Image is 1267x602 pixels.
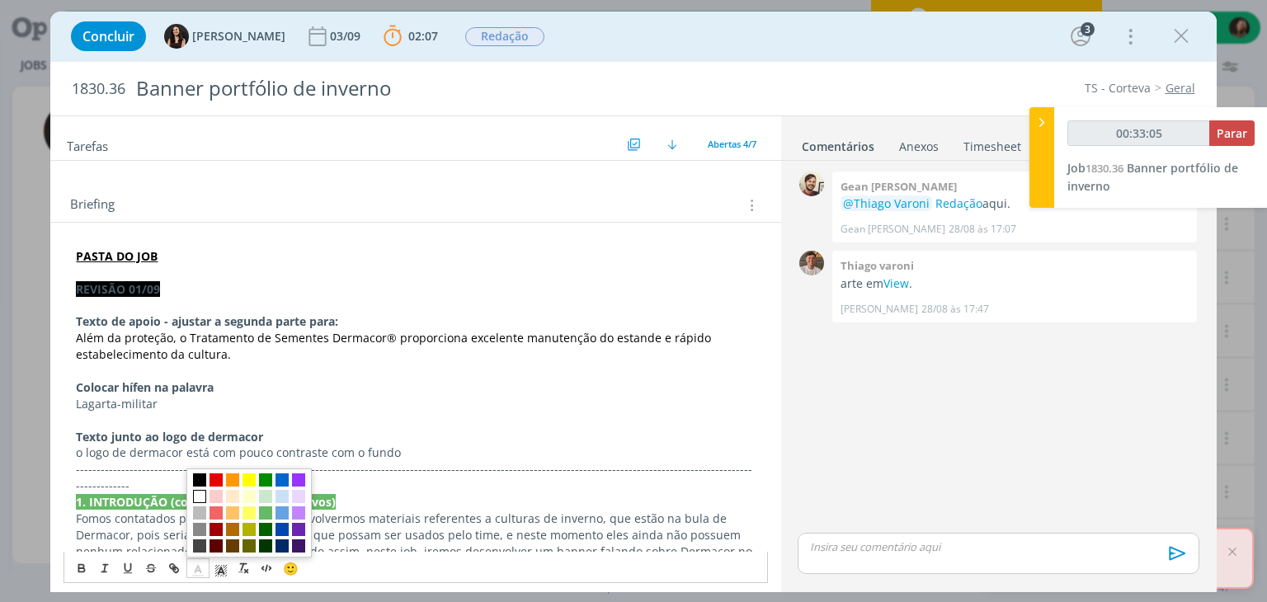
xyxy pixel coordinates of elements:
[963,131,1022,155] a: Timesheet
[76,281,160,297] strong: REVISÃO 01/09
[76,444,755,461] p: o logo de dermacor está com pouco contraste com o fundo
[76,313,338,329] strong: Texto de apoio - ajustar a segunda parte para:
[1217,125,1247,141] span: Parar
[1166,80,1195,96] a: Geral
[935,195,982,211] a: Redação
[76,510,755,576] p: Fomos contatados pelo cliente para desenvolvermos materiais referentes a culturas de inverno, que...
[192,31,285,42] span: [PERSON_NAME]
[164,24,285,49] button: I[PERSON_NAME]
[843,195,930,211] span: @Thiago Varoni
[82,30,134,43] span: Concluir
[667,139,677,149] img: arrow-down.svg
[708,138,756,150] span: Abertas 4/7
[1085,80,1151,96] a: TS - Corteva
[330,31,364,42] div: 03/09
[129,68,720,109] div: Banner portfólio de inverno
[799,251,824,275] img: T
[883,275,909,291] a: View
[841,179,957,194] b: Gean [PERSON_NAME]
[841,258,914,273] b: Thiago varoni
[164,24,189,49] img: I
[921,302,989,317] span: 28/08 às 17:47
[949,222,1016,237] span: 28/08 às 17:07
[379,23,442,49] button: 02:07
[283,560,299,576] span: 🙂
[1067,160,1238,194] a: Job1830.36Banner portfólio de inverno
[1086,161,1123,176] span: 1830.36
[408,28,438,44] span: 02:07
[464,26,545,47] button: Redação
[76,248,158,264] a: PASTA DO JOB
[76,461,755,494] p: -------------------------------------------------------------------------------------------------...
[1209,120,1255,146] button: Parar
[279,558,302,578] button: 🙂
[801,131,875,155] a: Comentários
[76,330,714,362] span: Além da proteção, o Tratamento de Sementes Dermacor® proporciona excelente manutenção do estande ...
[899,139,939,155] div: Anexos
[76,396,755,412] p: Lagarta-militar
[71,21,146,51] button: Concluir
[72,80,125,98] span: 1830.36
[841,195,1189,212] p: aqui.
[1067,23,1094,49] button: 3
[210,558,233,578] span: Cor de Fundo
[465,27,544,46] span: Redação
[70,195,115,216] span: Briefing
[1081,22,1095,36] div: 3
[1067,160,1238,194] span: Banner portfólio de inverno
[67,134,108,154] span: Tarefas
[841,275,1189,292] p: arte em .
[76,494,336,510] strong: 1. INTRODUÇÃO (contexto do job + objetivos)
[841,302,918,317] p: [PERSON_NAME]
[186,558,210,578] span: Cor do Texto
[76,379,214,395] strong: Colocar hífen na palavra
[50,12,1216,592] div: dialog
[841,222,945,237] p: Gean [PERSON_NAME]
[76,429,263,444] strong: Texto junto ao logo de dermacor
[799,172,824,196] img: G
